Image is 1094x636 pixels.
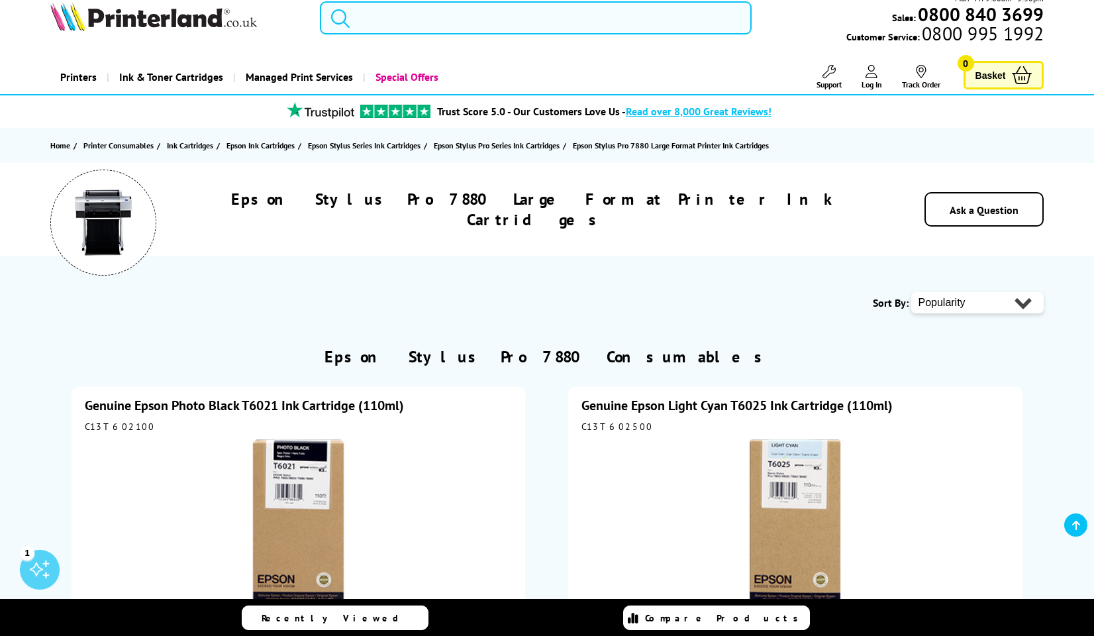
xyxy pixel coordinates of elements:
span: Epson Stylus Series Ink Cartridges [308,138,421,152]
a: Genuine Epson Photo Black T6021 Ink Cartridge (110ml) [85,397,404,414]
a: Ink Cartridges [167,138,217,152]
a: Special Offers [363,60,448,94]
a: Compare Products [623,606,810,630]
img: trustpilot rating [360,105,430,118]
span: Printer Consumables [83,138,154,152]
span: Basket [975,66,1006,84]
span: Recently Viewed [262,612,412,624]
span: Epson Ink Cartridges [226,138,295,152]
a: Managed Print Services [233,60,363,94]
img: trustpilot rating [281,102,360,119]
a: Genuine Epson Light Cyan T6025 Ink Cartridge (110ml) [581,397,893,414]
a: Support [817,65,842,89]
img: Epson Light Cyan T6025 Ink Cartridge (110ml) [713,439,878,605]
span: Compare Products [645,612,805,624]
h2: Epson Stylus Pro 7880 Consumables [324,346,770,367]
img: Printerland Logo [50,2,257,31]
div: C13T602100 [85,421,512,433]
a: Ask a Question [950,203,1019,217]
a: 0800 840 3699 [916,8,1044,21]
span: Epson Stylus Pro Series Ink Cartridges [434,138,560,152]
a: Ink & Toner Cartridges [107,60,233,94]
b: 0800 840 3699 [918,2,1044,26]
a: Epson Stylus Series Ink Cartridges [308,138,424,152]
a: Printers [50,60,107,94]
span: Ink & Toner Cartridges [119,60,223,94]
span: Support [817,79,842,89]
img: Epson Stylus Pro 7880 Large Format Printer Ink Cartridges [70,189,136,256]
a: Home [50,138,74,152]
a: Recently Viewed [242,606,428,630]
h1: Epson Stylus Pro 7880 Large Format Printer Ink Cartridges [197,189,875,230]
a: Trust Score 5.0 - Our Customers Love Us -Read over 8,000 Great Reviews! [437,105,771,118]
span: Read over 8,000 Great Reviews! [626,105,771,118]
a: Printer Consumables [83,138,157,152]
a: Epson Ink Cartridges [226,138,298,152]
span: Epson Stylus Pro 7880 Large Format Printer Ink Cartridges [573,140,769,150]
a: Basket 0 [964,61,1044,89]
a: Log In [862,65,882,89]
span: Customer Service: [846,27,1044,43]
span: Sort By: [873,296,909,309]
a: Epson Stylus Pro Series Ink Cartridges [434,138,563,152]
div: C13T602500 [581,421,1009,433]
div: 1 [20,545,34,560]
a: Track Order [902,65,940,89]
span: Ink Cartridges [167,138,213,152]
img: Epson Photo Black T6021 Ink Cartridge (110ml) [216,439,381,605]
span: 0800 995 1992 [920,27,1044,40]
span: 0 [958,55,974,72]
span: Log In [862,79,882,89]
span: Sales: [892,11,916,24]
a: Printerland Logo [50,2,304,34]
